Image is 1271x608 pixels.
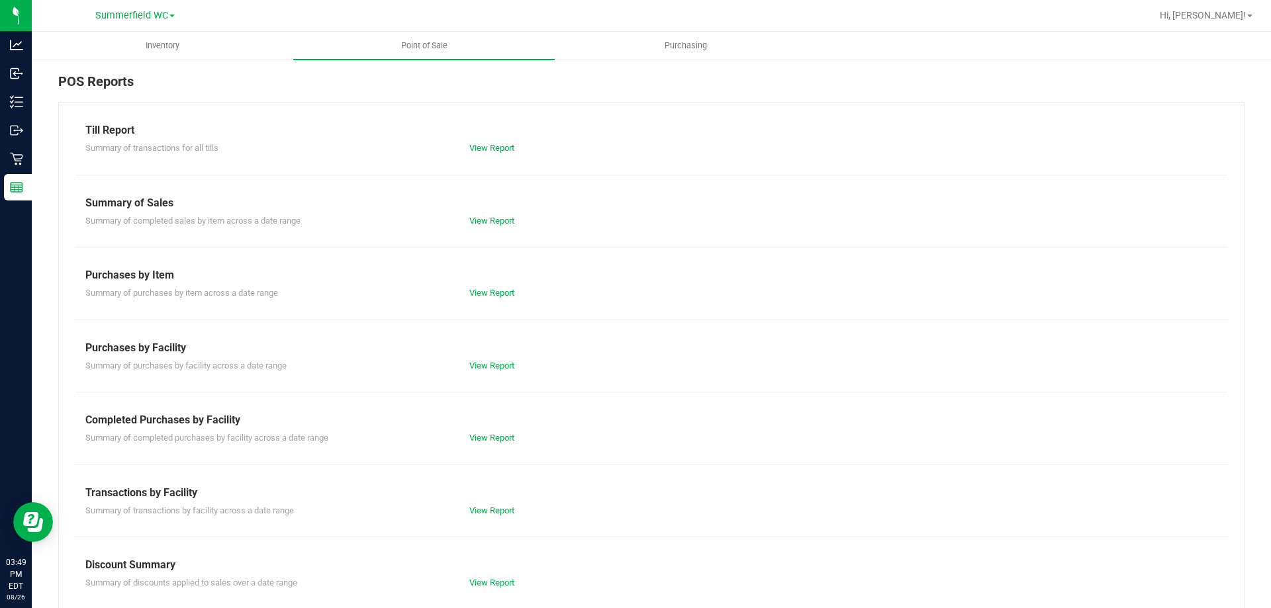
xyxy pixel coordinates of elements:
[85,288,278,298] span: Summary of purchases by item across a date range
[469,505,514,515] a: View Report
[32,32,293,60] a: Inventory
[85,578,297,587] span: Summary of discounts applied to sales over a date range
[10,67,23,80] inline-svg: Inbound
[647,40,725,52] span: Purchasing
[85,216,301,226] span: Summary of completed sales by item across a date range
[555,32,816,60] a: Purchasing
[85,433,328,443] span: Summary of completed purchases by facility across a date range
[10,152,23,165] inline-svg: Retail
[85,412,1217,428] div: Completed Purchases by Facility
[85,122,1217,138] div: Till Report
[13,502,53,542] iframe: Resource center
[10,95,23,109] inline-svg: Inventory
[10,181,23,194] inline-svg: Reports
[469,578,514,587] a: View Report
[85,361,287,370] span: Summary of purchases by facility across a date range
[10,38,23,52] inline-svg: Analytics
[85,143,218,153] span: Summary of transactions for all tills
[10,124,23,137] inline-svg: Outbound
[128,40,197,52] span: Inventory
[469,216,514,226] a: View Report
[6,592,26,602] p: 08/26
[95,10,168,21] span: Summerfield WC
[469,433,514,443] a: View Report
[58,71,1245,102] div: POS Reports
[383,40,465,52] span: Point of Sale
[1160,10,1246,21] span: Hi, [PERSON_NAME]!
[85,485,1217,501] div: Transactions by Facility
[469,143,514,153] a: View Report
[85,505,294,515] span: Summary of transactions by facility across a date range
[469,361,514,370] a: View Report
[293,32,555,60] a: Point of Sale
[469,288,514,298] a: View Report
[85,340,1217,356] div: Purchases by Facility
[6,556,26,592] p: 03:49 PM EDT
[85,267,1217,283] div: Purchases by Item
[85,195,1217,211] div: Summary of Sales
[85,557,1217,573] div: Discount Summary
